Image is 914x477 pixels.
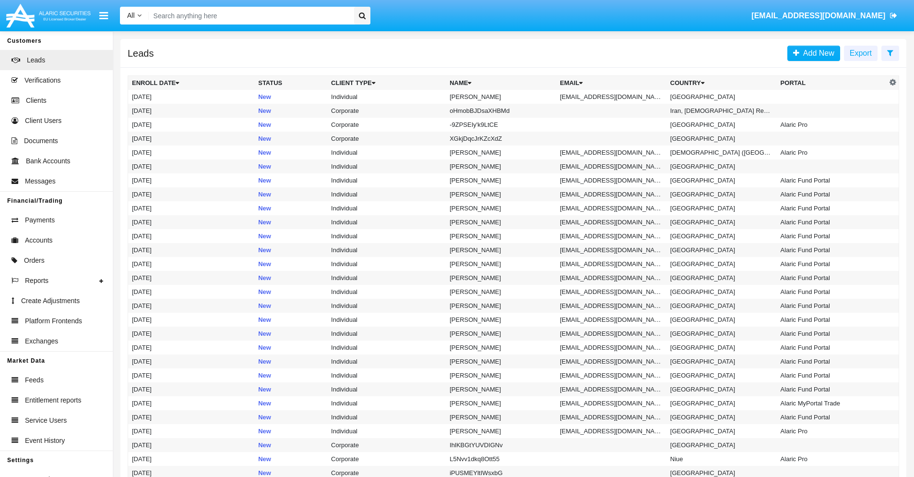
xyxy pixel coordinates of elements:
span: Clients [26,96,47,106]
td: [PERSON_NAME] [446,271,556,285]
img: Logo image [5,1,92,30]
td: [PERSON_NAME] [446,215,556,229]
td: [EMAIL_ADDRESS][DOMAIN_NAME] [556,271,666,285]
span: Payments [25,215,55,225]
td: Alaric Fund Portal [777,243,887,257]
td: New [254,341,327,355]
td: [PERSON_NAME] [446,243,556,257]
td: Alaric Fund Portal [777,271,887,285]
td: New [254,355,327,368]
span: Leads [27,55,45,65]
td: [PERSON_NAME] [446,173,556,187]
td: Individual [327,410,446,424]
td: [EMAIL_ADDRESS][DOMAIN_NAME] [556,410,666,424]
td: Individual [327,313,446,327]
span: Bank Accounts [26,156,71,166]
td: [PERSON_NAME] [446,201,556,215]
td: -9ZPSEIy'k9LtCE [446,118,556,132]
td: [DATE] [128,257,255,271]
td: [EMAIL_ADDRESS][DOMAIN_NAME][PERSON_NAME] [556,396,666,410]
td: [DATE] [128,146,255,159]
td: XGkjDqcJrKZcXdZ [446,132,556,146]
td: [EMAIL_ADDRESS][DOMAIN_NAME] [556,424,666,438]
td: Individual [327,173,446,187]
td: New [254,424,327,438]
td: Individual [327,229,446,243]
td: L5Nvv1dkq8Ott55 [446,452,556,466]
td: New [254,243,327,257]
td: Corporate [327,452,446,466]
td: New [254,382,327,396]
td: [PERSON_NAME] [446,368,556,382]
td: [EMAIL_ADDRESS][DOMAIN_NAME] [556,215,666,229]
span: Export [850,49,872,57]
td: Individual [327,271,446,285]
span: Documents [24,136,58,146]
td: [EMAIL_ADDRESS][DOMAIN_NAME] [556,159,666,173]
td: [GEOGRAPHIC_DATA] [666,313,777,327]
td: [DATE] [128,327,255,341]
td: [GEOGRAPHIC_DATA] [666,132,777,146]
td: [PERSON_NAME] [446,313,556,327]
td: [GEOGRAPHIC_DATA] [666,90,777,104]
input: Search [149,7,351,24]
td: [GEOGRAPHIC_DATA] [666,173,777,187]
td: [GEOGRAPHIC_DATA] [666,410,777,424]
td: New [254,327,327,341]
td: Alaric Fund Portal [777,187,887,201]
th: Portal [777,76,887,90]
td: Alaric Pro [777,424,887,438]
td: New [254,299,327,313]
td: [EMAIL_ADDRESS][DOMAIN_NAME] [556,355,666,368]
td: Alaric Fund Portal [777,327,887,341]
td: Alaric MyPortal Trade [777,396,887,410]
td: oHmobBJDsaXHBMd [446,104,556,118]
td: [DATE] [128,382,255,396]
td: Corporate [327,132,446,146]
th: Status [254,76,327,90]
span: Reports [25,276,48,286]
td: [PERSON_NAME] [446,341,556,355]
td: Individual [327,243,446,257]
td: Alaric Fund Portal [777,173,887,187]
td: [PERSON_NAME] [446,396,556,410]
span: Platform Frontends [25,316,82,326]
td: [DATE] [128,215,255,229]
td: [DATE] [128,424,255,438]
td: New [254,201,327,215]
td: [EMAIL_ADDRESS][DOMAIN_NAME] [556,201,666,215]
span: Entitlement reports [25,395,82,405]
td: [GEOGRAPHIC_DATA] [666,382,777,396]
td: [GEOGRAPHIC_DATA] [666,355,777,368]
td: New [254,257,327,271]
td: [GEOGRAPHIC_DATA] [666,118,777,132]
td: [DATE] [128,243,255,257]
td: Individual [327,90,446,104]
span: Service Users [25,416,67,426]
td: [EMAIL_ADDRESS][DOMAIN_NAME] [556,382,666,396]
td: Individual [327,285,446,299]
span: All [127,12,135,19]
td: New [254,104,327,118]
td: [GEOGRAPHIC_DATA] [666,285,777,299]
td: Alaric Fund Portal [777,215,887,229]
td: [GEOGRAPHIC_DATA] [666,327,777,341]
td: Individual [327,257,446,271]
td: New [254,215,327,229]
td: Alaric Fund Portal [777,257,887,271]
td: [DATE] [128,159,255,173]
td: Alaric Fund Portal [777,368,887,382]
td: [DATE] [128,104,255,118]
td: [PERSON_NAME] [446,146,556,159]
td: [DATE] [128,438,255,452]
td: [GEOGRAPHIC_DATA] [666,243,777,257]
td: [DATE] [128,368,255,382]
td: Alaric Fund Portal [777,229,887,243]
td: [DATE] [128,187,255,201]
a: Add New [787,46,840,61]
td: [DATE] [128,299,255,313]
td: [DATE] [128,396,255,410]
td: Niue [666,452,777,466]
td: [PERSON_NAME] [446,327,556,341]
td: Alaric Fund Portal [777,285,887,299]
